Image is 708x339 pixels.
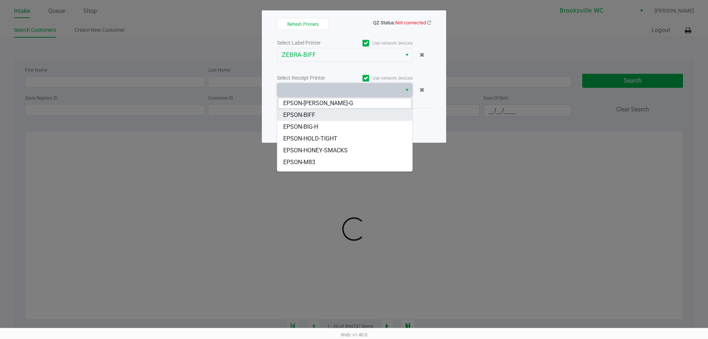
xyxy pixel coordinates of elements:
button: Refresh Printers [277,18,329,30]
span: EPSON-BIG-H [283,122,318,131]
span: Refresh Printers [287,22,319,27]
label: Use network devices [345,75,413,82]
button: Select [402,48,412,62]
div: Select Receipt Printer [277,74,345,82]
span: EPSON-BIFF [283,111,315,120]
span: EPSON-[PERSON_NAME]-G [283,99,353,108]
span: EPSON-M83 [283,158,315,167]
div: Select Label Printer [277,39,345,47]
span: QZ Status: [373,20,431,25]
span: Web: v1.40.0 [341,332,367,338]
span: EPSON-PEABODY [283,170,330,179]
span: EPSON-HOLD-TIGHT [283,134,337,143]
span: ZEBRA-BIFF [282,51,397,59]
span: Not connected [395,20,426,25]
button: Select [402,83,412,97]
label: Use network devices [345,40,413,46]
span: EPSON-HONEY-SMACKS [283,146,348,155]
